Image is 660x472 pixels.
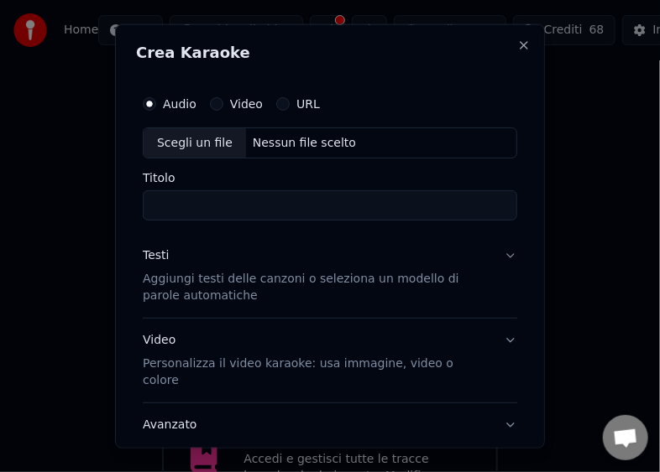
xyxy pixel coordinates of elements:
button: Avanzato [143,403,517,447]
button: TestiAggiungi testi delle canzoni o seleziona un modello di parole automatiche [143,234,517,318]
h2: Crea Karaoke [136,44,524,60]
div: Testi [143,247,169,264]
label: Video [230,97,263,109]
button: VideoPersonalizza il video karaoke: usa immagine, video o colore [143,319,517,402]
label: Titolo [143,172,517,184]
label: Audio [163,97,196,109]
div: Nessun file scelto [246,134,363,151]
p: Aggiungi testi delle canzoni o seleziona un modello di parole automatiche [143,271,490,304]
p: Personalizza il video karaoke: usa immagine, video o colore [143,355,490,389]
div: Scegli un file [144,127,246,158]
label: URL [296,97,320,109]
div: Video [143,332,490,389]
